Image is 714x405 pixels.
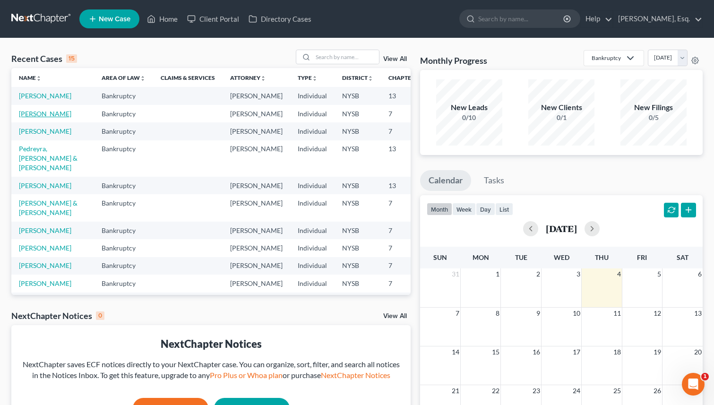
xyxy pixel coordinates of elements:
[452,203,476,215] button: week
[94,194,153,221] td: Bankruptcy
[381,194,428,221] td: 7
[19,110,71,118] a: [PERSON_NAME]
[381,275,428,292] td: 7
[223,222,290,239] td: [PERSON_NAME]
[595,253,609,261] span: Thu
[312,76,318,81] i: unfold_more
[532,385,541,396] span: 23
[19,74,42,81] a: Nameunfold_more
[94,275,153,292] td: Bankruptcy
[11,310,104,321] div: NextChapter Notices
[612,346,622,358] span: 18
[491,346,500,358] span: 15
[223,87,290,104] td: [PERSON_NAME]
[290,239,335,257] td: Individual
[102,74,146,81] a: Area of Lawunfold_more
[656,268,662,280] span: 5
[515,253,527,261] span: Tue
[94,177,153,194] td: Bankruptcy
[223,177,290,194] td: [PERSON_NAME]
[381,293,428,310] td: 7
[381,177,428,194] td: 13
[693,346,703,358] span: 20
[19,226,71,234] a: [PERSON_NAME]
[451,346,460,358] span: 14
[244,10,316,27] a: Directory Cases
[94,257,153,275] td: Bankruptcy
[335,105,381,122] td: NYSB
[313,50,379,64] input: Search by name...
[381,122,428,140] td: 7
[335,275,381,292] td: NYSB
[94,87,153,104] td: Bankruptcy
[535,268,541,280] span: 2
[335,257,381,275] td: NYSB
[153,68,223,87] th: Claims & Services
[495,268,500,280] span: 1
[223,194,290,221] td: [PERSON_NAME]
[381,105,428,122] td: 7
[19,92,71,100] a: [PERSON_NAME]
[335,194,381,221] td: NYSB
[19,261,71,269] a: [PERSON_NAME]
[290,222,335,239] td: Individual
[223,122,290,140] td: [PERSON_NAME]
[182,10,244,27] a: Client Portal
[94,293,153,310] td: Bankruptcy
[94,140,153,177] td: Bankruptcy
[620,113,687,122] div: 0/5
[491,385,500,396] span: 22
[335,87,381,104] td: NYSB
[613,10,702,27] a: [PERSON_NAME], Esq.
[335,122,381,140] td: NYSB
[693,308,703,319] span: 13
[19,145,77,172] a: Pedreyra, [PERSON_NAME] & [PERSON_NAME]
[478,10,565,27] input: Search by name...
[535,308,541,319] span: 9
[388,74,421,81] a: Chapterunfold_more
[383,313,407,319] a: View All
[576,268,581,280] span: 3
[290,140,335,177] td: Individual
[223,275,290,292] td: [PERSON_NAME]
[94,105,153,122] td: Bankruptcy
[140,76,146,81] i: unfold_more
[342,74,373,81] a: Districtunfold_more
[66,54,77,63] div: 15
[436,113,502,122] div: 0/10
[616,268,622,280] span: 4
[612,385,622,396] span: 25
[94,222,153,239] td: Bankruptcy
[620,102,687,113] div: New Filings
[223,293,290,310] td: [PERSON_NAME]
[99,16,130,23] span: New Case
[653,346,662,358] span: 19
[260,76,266,81] i: unfold_more
[554,253,569,261] span: Wed
[495,203,513,215] button: list
[321,371,390,379] a: NextChapter Notices
[290,105,335,122] td: Individual
[223,257,290,275] td: [PERSON_NAME]
[230,74,266,81] a: Attorneyunfold_more
[335,293,381,310] td: NYSB
[546,224,577,233] h2: [DATE]
[11,53,77,64] div: Recent Cases
[36,76,42,81] i: unfold_more
[290,293,335,310] td: Individual
[572,346,581,358] span: 17
[381,87,428,104] td: 13
[298,74,318,81] a: Typeunfold_more
[335,222,381,239] td: NYSB
[290,275,335,292] td: Individual
[19,279,71,287] a: [PERSON_NAME]
[94,122,153,140] td: Bankruptcy
[210,371,283,379] a: Pro Plus or Whoa plan
[451,268,460,280] span: 31
[96,311,104,320] div: 0
[495,308,500,319] span: 8
[381,140,428,177] td: 13
[335,140,381,177] td: NYSB
[677,253,688,261] span: Sat
[19,359,403,381] div: NextChapter saves ECF notices directly to your NextChapter case. You can organize, sort, filter, ...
